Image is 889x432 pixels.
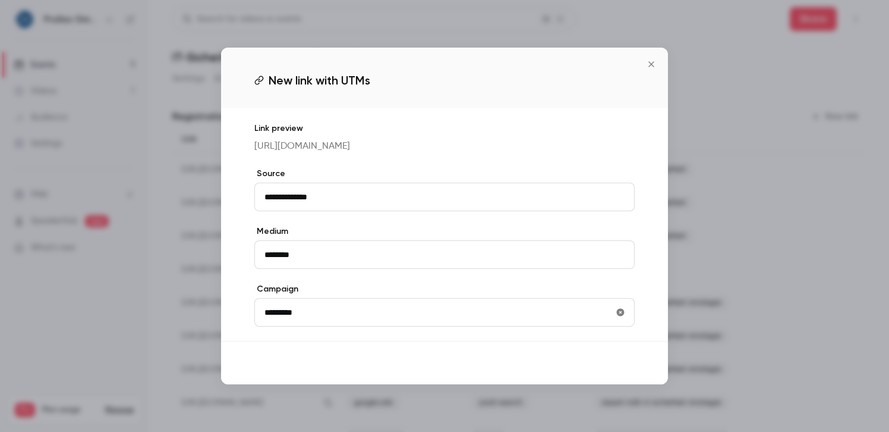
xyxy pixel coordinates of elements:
label: Source [254,168,635,180]
span: New link with UTMs [269,71,370,89]
p: Link preview [254,123,635,134]
label: Campaign [254,283,635,295]
button: utmCampaign [611,303,630,322]
button: Close [639,52,663,76]
label: Medium [254,226,635,237]
button: Save [592,351,635,375]
p: [URL][DOMAIN_NAME] [254,139,635,154]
